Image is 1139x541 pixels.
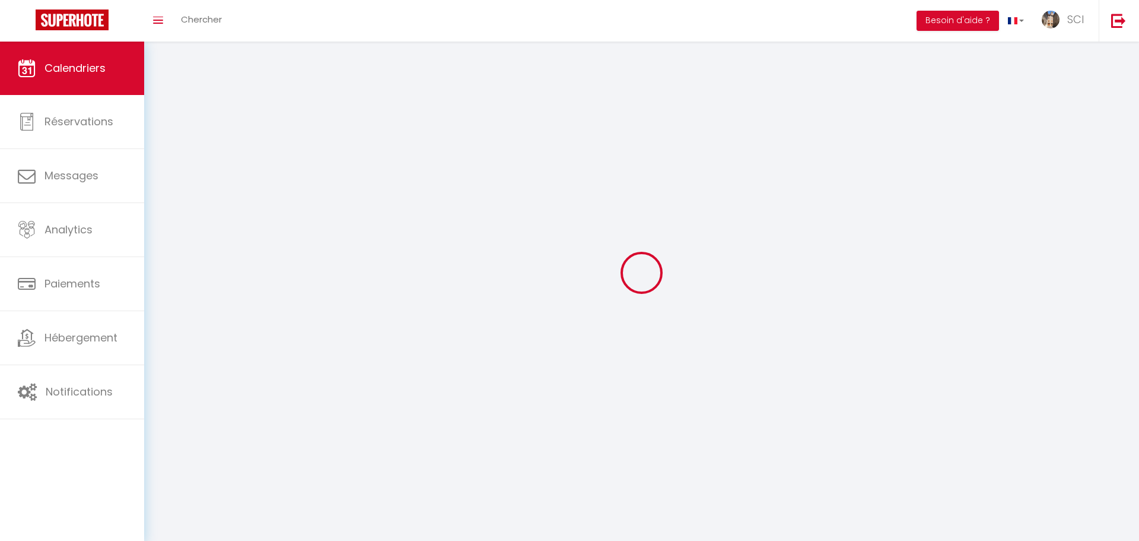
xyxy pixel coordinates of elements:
span: Messages [44,168,98,183]
span: SCI [1067,12,1084,27]
span: Réservations [44,114,113,129]
span: Paiements [44,276,100,291]
img: logout [1111,13,1126,28]
span: Hébergement [44,330,117,345]
span: Chercher [181,13,222,26]
span: Analytics [44,222,93,237]
button: Besoin d'aide ? [917,11,999,31]
img: Super Booking [36,10,109,30]
span: Calendriers [44,61,106,75]
span: Notifications [46,384,113,399]
img: ... [1042,11,1060,29]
